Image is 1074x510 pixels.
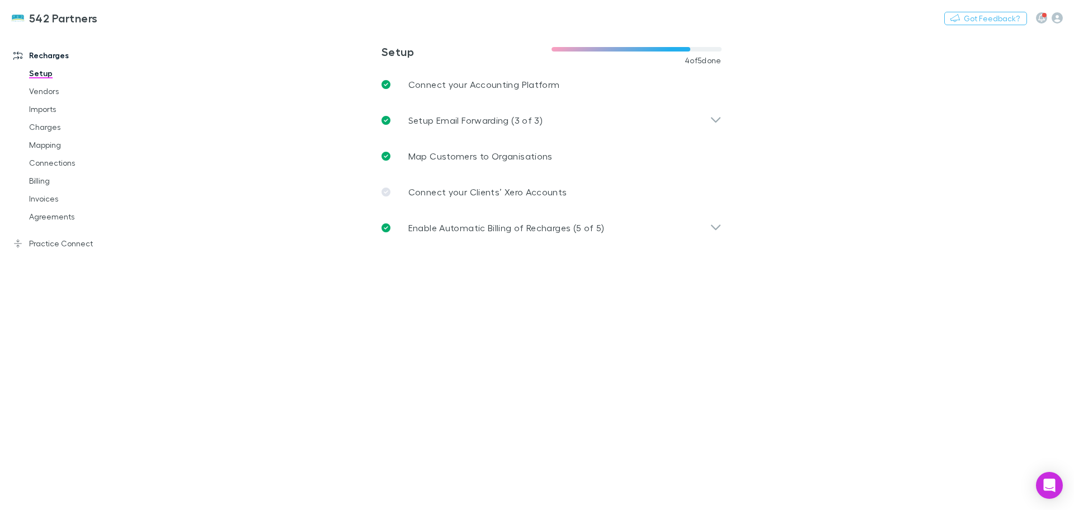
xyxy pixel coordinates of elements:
a: Agreements [18,208,151,226]
a: Connections [18,154,151,172]
a: Vendors [18,82,151,100]
a: Setup [18,64,151,82]
div: Setup Email Forwarding (3 of 3) [373,102,731,138]
a: Map Customers to Organisations [373,138,731,174]
a: Mapping [18,136,151,154]
a: Invoices [18,190,151,208]
a: Connect your Accounting Platform [373,67,731,102]
p: Map Customers to Organisations [408,149,553,163]
a: Charges [18,118,151,136]
button: Got Feedback? [944,12,1027,25]
p: Setup Email Forwarding (3 of 3) [408,114,543,127]
a: Billing [18,172,151,190]
a: Imports [18,100,151,118]
p: Enable Automatic Billing of Recharges (5 of 5) [408,221,605,235]
p: Connect your Clients’ Xero Accounts [408,185,567,199]
span: 4 of 5 done [685,56,722,65]
p: Connect your Accounting Platform [408,78,560,91]
a: Connect your Clients’ Xero Accounts [373,174,731,210]
div: Open Intercom Messenger [1036,472,1063,499]
a: Recharges [2,46,151,64]
h3: Setup [381,45,552,58]
a: 542 Partners [4,4,105,31]
h3: 542 Partners [29,11,98,25]
a: Practice Connect [2,235,151,252]
div: Enable Automatic Billing of Recharges (5 of 5) [373,210,731,246]
img: 542 Partners's Logo [11,11,25,25]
